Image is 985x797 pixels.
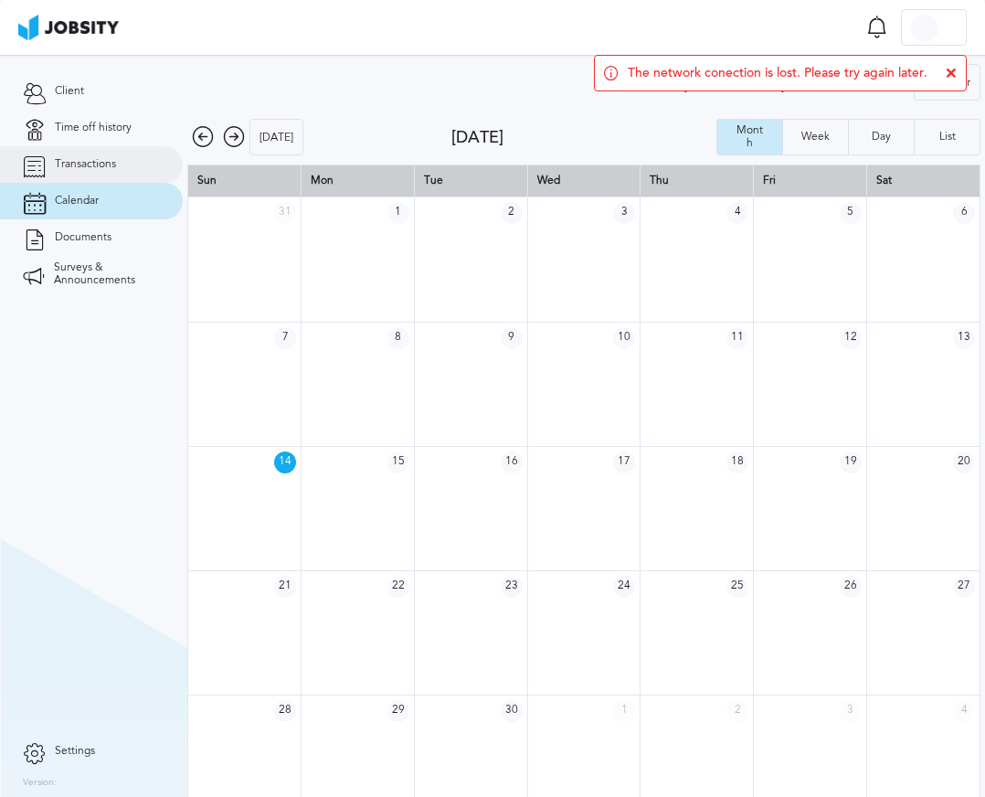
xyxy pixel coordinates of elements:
span: 11 [726,327,748,349]
span: 12 [840,327,862,349]
div: Month [726,124,773,150]
span: 8 [387,327,409,349]
button: Filter [914,64,980,101]
button: Week [782,119,848,155]
span: 18 [726,452,748,473]
button: Day [848,119,914,155]
span: 7 [274,327,296,349]
span: 14 [274,452,296,473]
button: List [914,119,980,155]
span: 9 [501,327,523,349]
span: 22 [387,576,409,598]
span: 20 [953,452,975,473]
span: Time off history [55,122,132,134]
span: 3 [840,700,862,722]
span: 17 [613,452,635,473]
div: [DATE] [451,128,715,147]
span: 23 [501,576,523,598]
span: 29 [387,700,409,722]
span: 6 [953,202,975,224]
span: 10 [613,327,635,349]
span: 2 [726,700,748,722]
span: 24 [613,576,635,598]
button: Month [716,119,782,155]
span: Client [55,85,84,98]
span: Calendar [55,195,99,207]
span: 1 [613,700,635,722]
img: ab4bad089aa723f57921c736e9817d99.png [18,15,119,40]
span: Mon [311,174,334,186]
span: 3 [613,202,635,224]
span: Sun [197,174,217,186]
span: 13 [953,327,975,349]
span: The network conection is lost. Please try again later. [628,66,927,80]
span: 15 [387,452,409,473]
div: Week [792,131,839,143]
span: 26 [840,576,862,598]
span: Tue [424,174,443,186]
span: Thu [650,174,669,186]
span: Documents [55,231,111,244]
span: 19 [840,452,862,473]
span: 4 [953,700,975,722]
span: 21 [274,576,296,598]
span: Settings [55,745,95,758]
span: 25 [726,576,748,598]
span: 30 [501,700,523,722]
span: 28 [274,700,296,722]
span: Sat [876,174,892,186]
span: 5 [840,202,862,224]
div: List [930,131,965,143]
span: Fri [763,174,776,186]
span: 1 [387,202,409,224]
span: Transactions [55,158,116,171]
span: 4 [726,202,748,224]
div: [DATE] [250,120,302,156]
label: Version: [23,778,57,789]
span: Wed [537,174,560,186]
span: 16 [501,452,523,473]
span: 31 [274,202,296,224]
span: Surveys & Announcements [54,261,160,287]
span: 2 [501,202,523,224]
span: 27 [953,576,975,598]
div: Day [863,131,900,143]
button: [DATE] [249,119,303,155]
